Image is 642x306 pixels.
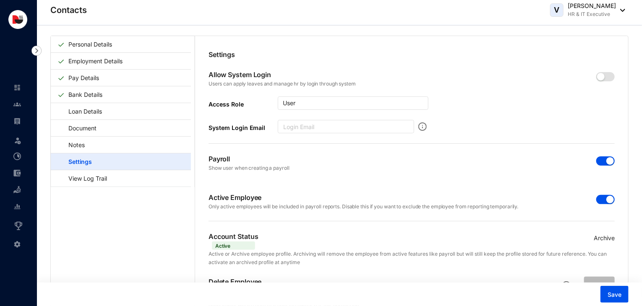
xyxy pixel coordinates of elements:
[209,202,519,211] p: Only active employees will be included in payroll reports. Disable this if you want to exclude th...
[13,117,21,125] img: payroll-unselected.b590312f920e76f0c668.svg
[57,119,99,137] a: Document
[7,165,27,182] li: Expenses
[7,96,27,113] li: Contacts
[31,46,42,56] img: nav-icon-right.af6afadce00d159da59955279c43614e.svg
[57,103,105,120] a: Loan Details
[209,277,262,293] p: Delete Employee
[209,49,615,60] p: Settings
[418,120,427,133] img: info.ad751165ce926853d1d36026adaaebbf.svg
[616,9,625,12] img: dropdown-black.8e83cc76930a90b1a4fdb6d089b7bf3a.svg
[215,242,230,249] p: Active
[209,80,356,96] p: Users can apply leaves and manage hr by login through system
[209,164,290,172] p: Show user when creating a payroll
[13,84,21,91] img: home-unselected.a29eae3204392db15eaf.svg
[7,113,27,130] li: Payroll
[13,186,21,194] img: loan-unselected.d74d20a04637f2d15ab5.svg
[594,233,615,243] p: Archive
[13,241,21,248] img: settings-unselected.1febfda315e6e19643a1.svg
[13,153,21,160] img: time-attendance-unselected.8aad090b53826881fffb.svg
[13,136,22,145] img: leave-unselected.2934df6273408c3f84d9.svg
[209,231,258,250] p: Account Status
[13,203,21,210] img: report-unselected.e6a6b4230fc7da01f883.svg
[562,281,571,290] img: info.ad751165ce926853d1d36026adaaebbf.svg
[57,136,88,153] a: Notes
[568,2,616,10] p: [PERSON_NAME]
[584,277,615,293] button: Delete
[57,153,95,170] a: Settings
[283,97,423,109] span: User
[209,250,615,267] p: Active or Archive employee profile. Archiving will remove the employee from active features like ...
[209,70,356,96] p: Allow System Login
[209,96,278,110] label: Access Role
[8,10,27,29] img: logo
[65,69,102,86] a: Pay Details
[209,120,278,133] label: System Login Email
[13,221,23,231] img: award_outlined.f30b2bda3bf6ea1bf3dd.svg
[57,170,110,187] a: View Log Trail
[209,192,519,211] p: Active Employee
[7,79,27,96] li: Home
[600,286,629,303] button: Save
[7,148,27,165] li: Time Attendance
[209,154,290,172] p: Payroll
[50,4,87,16] p: Contacts
[7,198,27,215] li: Reports
[568,10,616,18] p: HR & IT Executive
[554,6,560,14] span: V
[278,120,414,133] input: System Login Email
[65,36,115,53] a: Personal Details
[13,101,21,108] img: people-unselected.118708e94b43a90eceab.svg
[65,86,106,103] a: Bank Details
[65,52,126,70] a: Employment Details
[608,290,621,299] span: Save
[13,169,21,177] img: expense-unselected.2edcf0507c847f3e9e96.svg
[7,182,27,198] li: Loan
